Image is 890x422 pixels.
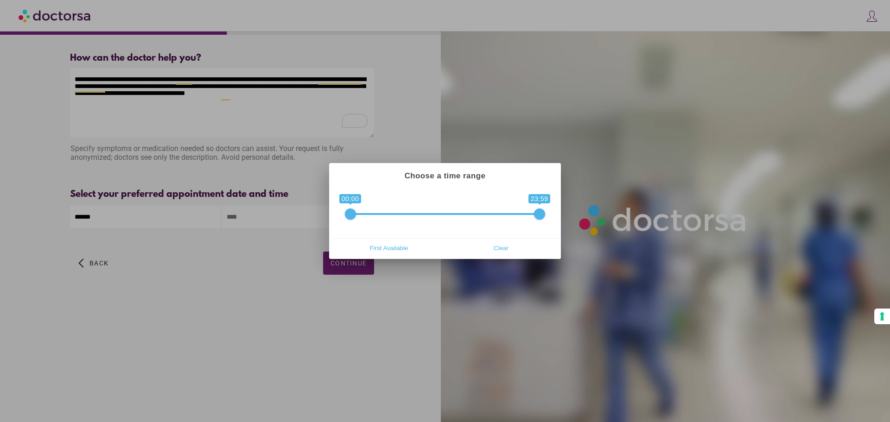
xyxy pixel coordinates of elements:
strong: Choose a time range [405,171,486,180]
button: First Available [333,240,445,255]
span: 00:00 [339,194,362,203]
span: 23:59 [528,194,551,203]
span: Clear [448,241,554,255]
span: First Available [336,241,442,255]
button: Your consent preferences for tracking technologies [874,309,890,324]
button: Clear [445,240,557,255]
